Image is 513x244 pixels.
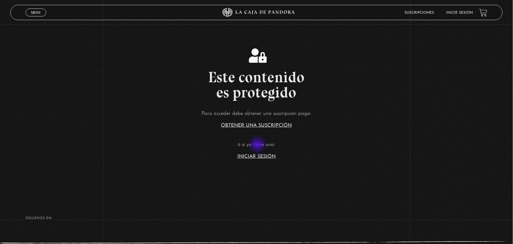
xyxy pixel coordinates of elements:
[479,9,487,17] a: View your shopping cart
[221,123,292,128] a: Obtener una suscripción
[446,11,473,15] a: Inicie sesión
[29,16,43,20] span: Cerrar
[405,11,434,15] a: Suscripciones
[26,217,487,220] h4: SÍguenos en:
[31,11,41,14] span: Menu
[237,154,276,159] a: Iniciar Sesión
